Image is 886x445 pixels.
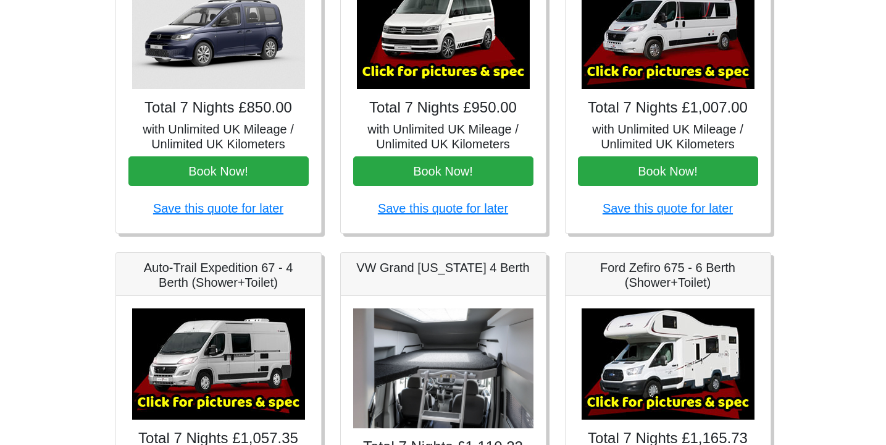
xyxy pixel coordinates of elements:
[353,122,533,151] h5: with Unlimited UK Mileage / Unlimited UK Kilometers
[353,260,533,275] h5: VW Grand [US_STATE] 4 Berth
[153,201,283,215] a: Save this quote for later
[353,99,533,117] h4: Total 7 Nights £950.00
[378,201,508,215] a: Save this quote for later
[582,308,754,420] img: Ford Zefiro 675 - 6 Berth (Shower+Toilet)
[128,122,309,151] h5: with Unlimited UK Mileage / Unlimited UK Kilometers
[128,99,309,117] h4: Total 7 Nights £850.00
[578,156,758,186] button: Book Now!
[578,122,758,151] h5: with Unlimited UK Mileage / Unlimited UK Kilometers
[603,201,733,215] a: Save this quote for later
[132,308,305,420] img: Auto-Trail Expedition 67 - 4 Berth (Shower+Toilet)
[353,156,533,186] button: Book Now!
[128,156,309,186] button: Book Now!
[578,99,758,117] h4: Total 7 Nights £1,007.00
[578,260,758,290] h5: Ford Zefiro 675 - 6 Berth (Shower+Toilet)
[353,308,533,429] img: VW Grand California 4 Berth
[128,260,309,290] h5: Auto-Trail Expedition 67 - 4 Berth (Shower+Toilet)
